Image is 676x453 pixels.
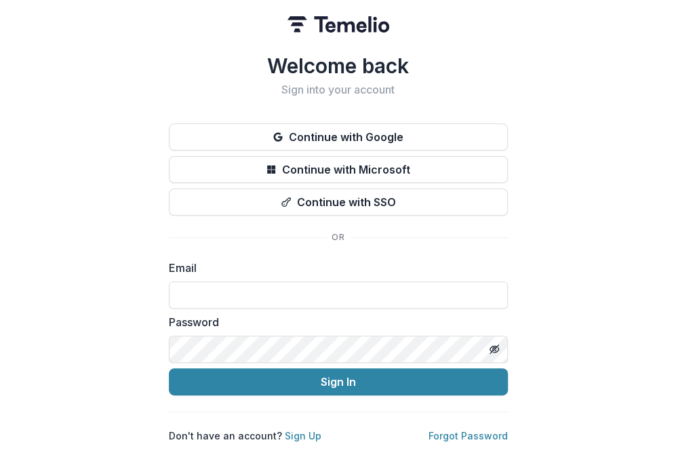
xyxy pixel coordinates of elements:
[169,123,508,151] button: Continue with Google
[169,156,508,183] button: Continue with Microsoft
[169,83,508,96] h2: Sign into your account
[287,16,389,33] img: Temelio
[169,260,500,276] label: Email
[285,430,321,441] a: Sign Up
[169,368,508,395] button: Sign In
[169,314,500,330] label: Password
[429,430,508,441] a: Forgot Password
[169,429,321,443] p: Don't have an account?
[169,189,508,216] button: Continue with SSO
[483,338,505,360] button: Toggle password visibility
[169,54,508,78] h1: Welcome back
